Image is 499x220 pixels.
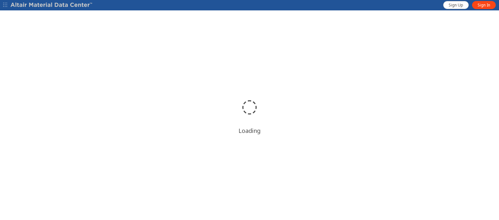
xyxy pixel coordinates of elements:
div: Loading [238,127,261,135]
img: Altair Material Data Center [10,2,93,8]
span: Sign Up [449,3,463,8]
a: Sign In [472,1,496,9]
span: Sign In [478,3,490,8]
a: Sign Up [443,1,469,9]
